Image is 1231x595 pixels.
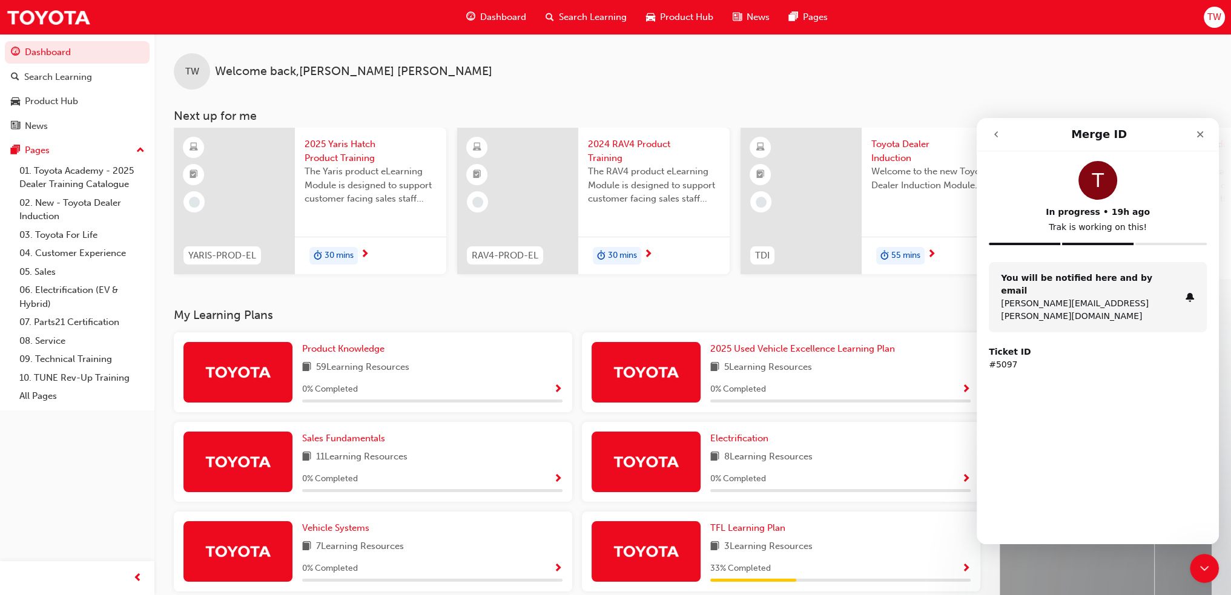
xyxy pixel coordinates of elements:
a: RAV4-PROD-EL2024 RAV4 Product TrainingThe RAV4 product eLearning Module is designed to support cu... [457,128,730,274]
span: Pages [803,10,828,24]
span: RAV4-PROD-EL [472,249,538,263]
span: TFL Learning Plan [710,522,785,533]
span: news-icon [11,121,20,132]
span: 55 mins [891,249,920,263]
span: 0 % Completed [302,562,358,576]
span: booktick-icon [756,167,765,183]
span: book-icon [302,450,311,465]
a: 04. Customer Experience [15,244,150,263]
span: learningResourceType_ELEARNING-icon [473,140,481,156]
span: Toyota Dealer Induction [871,137,1003,165]
span: prev-icon [133,571,142,586]
button: Pages [5,139,150,162]
span: Electrification [710,433,768,444]
button: TW [1204,7,1225,28]
span: Show Progress [962,474,971,485]
button: Show Progress [962,561,971,576]
a: 10. TUNE Rev-Up Training [15,369,150,387]
a: Electrification [710,432,773,445]
a: Search Learning [5,66,150,88]
span: learningRecordVerb_NONE-icon [472,197,483,208]
img: Trak [205,451,271,472]
span: next-icon [360,249,369,260]
a: guage-iconDashboard [457,5,536,30]
span: 30 mins [608,249,637,263]
button: Show Progress [962,382,971,397]
button: Show Progress [962,472,971,487]
span: learningResourceType_ELEARNING-icon [190,140,198,156]
span: 3 Learning Resources [724,539,813,554]
span: 0 % Completed [710,383,766,396]
img: Trak [613,451,679,472]
span: up-icon [136,143,145,159]
iframe: Intercom live chat [977,118,1219,544]
span: Show Progress [553,564,563,574]
span: 2024 RAV4 Product Training [588,137,720,165]
img: Trak [613,361,679,383]
span: TW [1207,10,1221,24]
span: 33 % Completed [710,562,771,576]
a: All Pages [15,387,150,406]
span: Show Progress [553,384,563,395]
a: Product Knowledge [302,342,389,356]
span: Product Hub [660,10,713,24]
span: Show Progress [962,564,971,574]
div: News [25,119,48,133]
a: car-iconProduct Hub [636,5,723,30]
a: 08. Service [15,332,150,350]
a: Product Hub [5,90,150,113]
a: 03. Toyota For Life [15,226,150,245]
h3: Next up for me [154,109,1231,123]
a: 05. Sales [15,263,150,281]
a: search-iconSearch Learning [536,5,636,30]
span: search-icon [11,72,19,83]
a: pages-iconPages [779,5,837,30]
h3: My Learning Plans [174,308,980,322]
span: next-icon [927,249,936,260]
div: Product Hub [25,94,78,108]
span: Vehicle Systems [302,522,369,533]
span: 5 Learning Resources [724,360,812,375]
span: Show Progress [553,474,563,485]
span: learningRecordVerb_NONE-icon [756,197,767,208]
span: Dashboard [480,10,526,24]
div: Search Learning [24,70,92,84]
span: guage-icon [11,47,20,58]
span: 59 Learning Resources [316,360,409,375]
a: Sales Fundamentals [302,432,390,445]
span: car-icon [646,10,655,25]
a: News [5,115,150,137]
span: 0 % Completed [710,472,766,486]
span: The RAV4 product eLearning Module is designed to support customer facing sales staff with introdu... [588,165,720,206]
span: duration-icon [314,248,322,264]
span: Show Progress [962,384,971,395]
span: Welcome to the new Toyota Dealer Induction Module. [871,165,1003,192]
span: Welcome back , [PERSON_NAME] [PERSON_NAME] [215,65,492,79]
img: Trak [6,4,91,31]
span: 0 % Completed [302,383,358,396]
span: The Yaris product eLearning Module is designed to support customer facing sales staff with introd... [305,165,437,206]
span: TW [185,65,199,79]
span: YARIS-PROD-EL [188,249,256,263]
span: pages-icon [11,145,20,156]
iframe: Intercom live chat [1190,554,1219,583]
span: 2025 Yaris Hatch Product Training [305,137,437,165]
span: 2025 Used Vehicle Excellence Learning Plan [710,343,895,354]
a: 06. Electrification (EV & Hybrid) [15,281,150,313]
span: 7 Learning Resources [316,539,404,554]
span: 8 Learning Resources [724,450,813,465]
div: Pages [25,143,50,157]
span: car-icon [11,96,20,107]
a: YARIS-PROD-EL2025 Yaris Hatch Product TrainingThe Yaris product eLearning Module is designed to s... [174,128,446,274]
